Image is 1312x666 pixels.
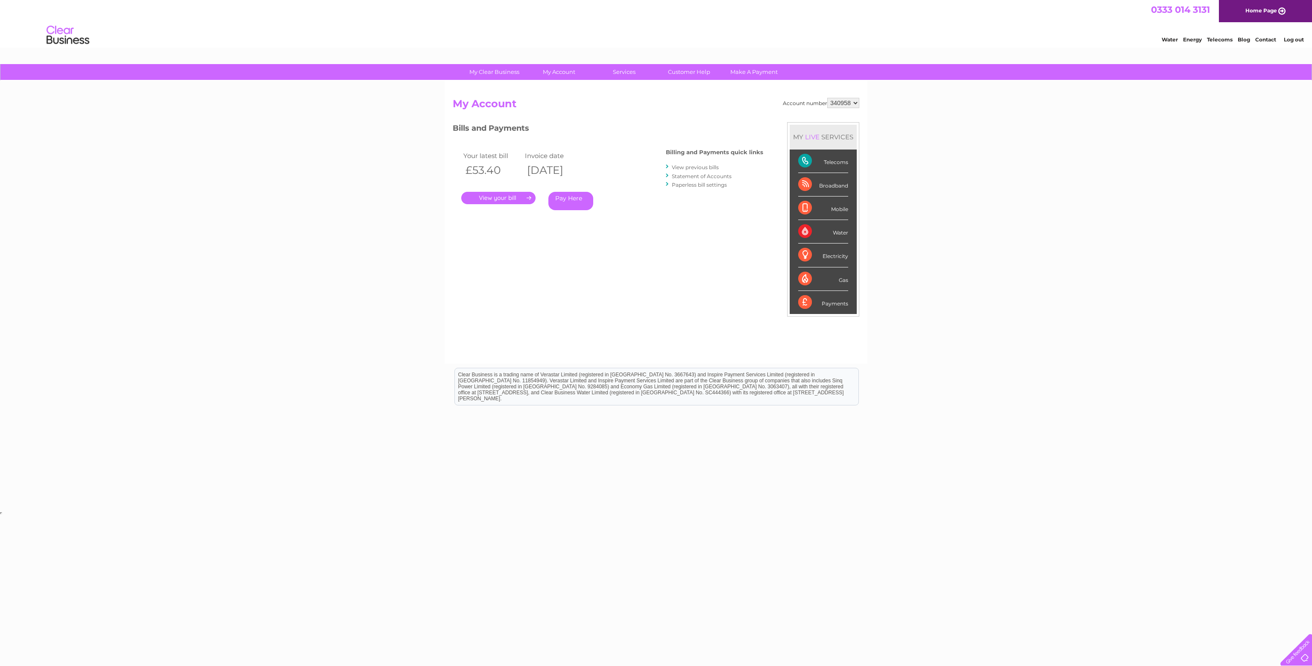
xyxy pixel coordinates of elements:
a: Statement of Accounts [672,173,732,179]
a: Water [1162,36,1178,43]
td: Invoice date [523,150,584,161]
a: 0333 014 3131 [1151,4,1210,15]
div: Payments [798,291,848,314]
div: LIVE [803,133,821,141]
a: Energy [1183,36,1202,43]
a: Paperless bill settings [672,182,727,188]
div: Mobile [798,197,848,220]
a: Services [589,64,659,80]
h4: Billing and Payments quick links [666,149,763,155]
a: Contact [1255,36,1276,43]
a: Telecoms [1207,36,1233,43]
div: Clear Business is a trading name of Verastar Limited (registered in [GEOGRAPHIC_DATA] No. 3667643... [455,5,858,41]
a: Make A Payment [719,64,789,80]
div: Broadband [798,173,848,197]
img: logo.png [46,22,90,48]
h2: My Account [453,98,859,114]
div: MY SERVICES [790,125,857,149]
div: Gas [798,267,848,291]
div: Electricity [798,244,848,267]
th: [DATE] [523,161,584,179]
a: View previous bills [672,164,719,170]
div: Account number [783,98,859,108]
a: Pay Here [548,192,593,210]
td: Your latest bill [461,150,523,161]
a: . [461,192,536,204]
a: My Clear Business [459,64,530,80]
a: Customer Help [654,64,724,80]
a: Blog [1238,36,1250,43]
th: £53.40 [461,161,523,179]
h3: Bills and Payments [453,122,763,137]
a: Log out [1284,36,1304,43]
div: Telecoms [798,150,848,173]
a: My Account [524,64,594,80]
div: Water [798,220,848,244]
